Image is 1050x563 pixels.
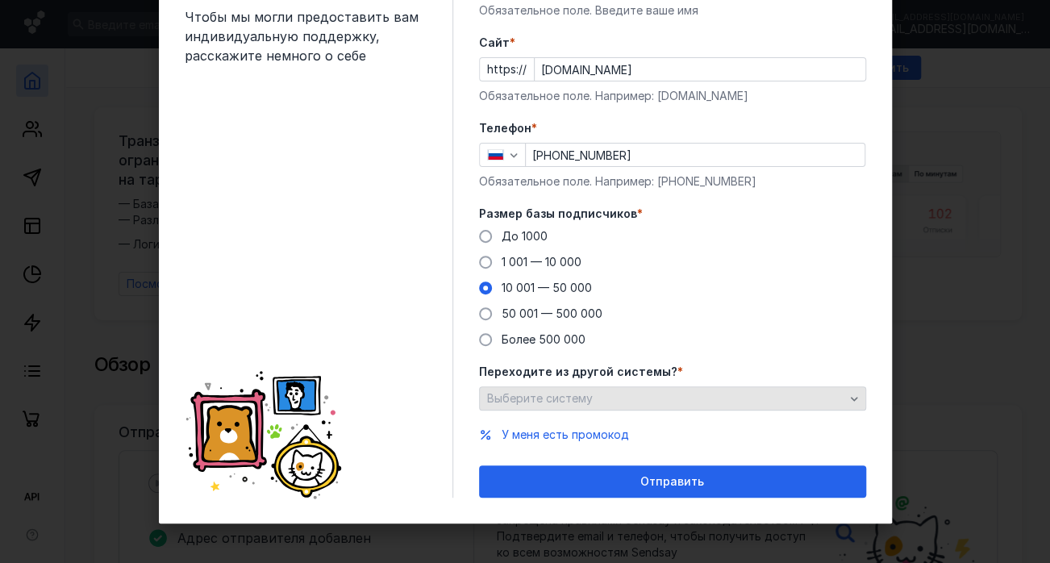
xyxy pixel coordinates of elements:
span: 10 001 — 50 000 [502,281,592,294]
div: Обязательное поле. Например: [PHONE_NUMBER] [479,173,866,190]
div: Обязательное поле. Например: [DOMAIN_NAME] [479,88,866,104]
span: Телефон [479,120,531,136]
span: 1 001 — 10 000 [502,255,581,269]
span: Более 500 000 [502,332,585,346]
button: Выберите систему [479,386,866,411]
button: Отправить [479,465,866,498]
div: Обязательное поле. Введите ваше имя [479,2,866,19]
span: Чтобы мы могли предоставить вам индивидуальную поддержку, расскажите немного о себе [185,7,427,65]
span: Размер базы подписчиков [479,206,637,222]
span: Отправить [640,475,704,489]
span: До 1000 [502,229,548,243]
span: У меня есть промокод [502,427,629,441]
span: 50 001 — 500 000 [502,307,602,320]
button: У меня есть промокод [502,427,629,443]
span: Выберите систему [487,391,593,405]
span: Переходите из другой системы? [479,364,677,380]
span: Cайт [479,35,510,51]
